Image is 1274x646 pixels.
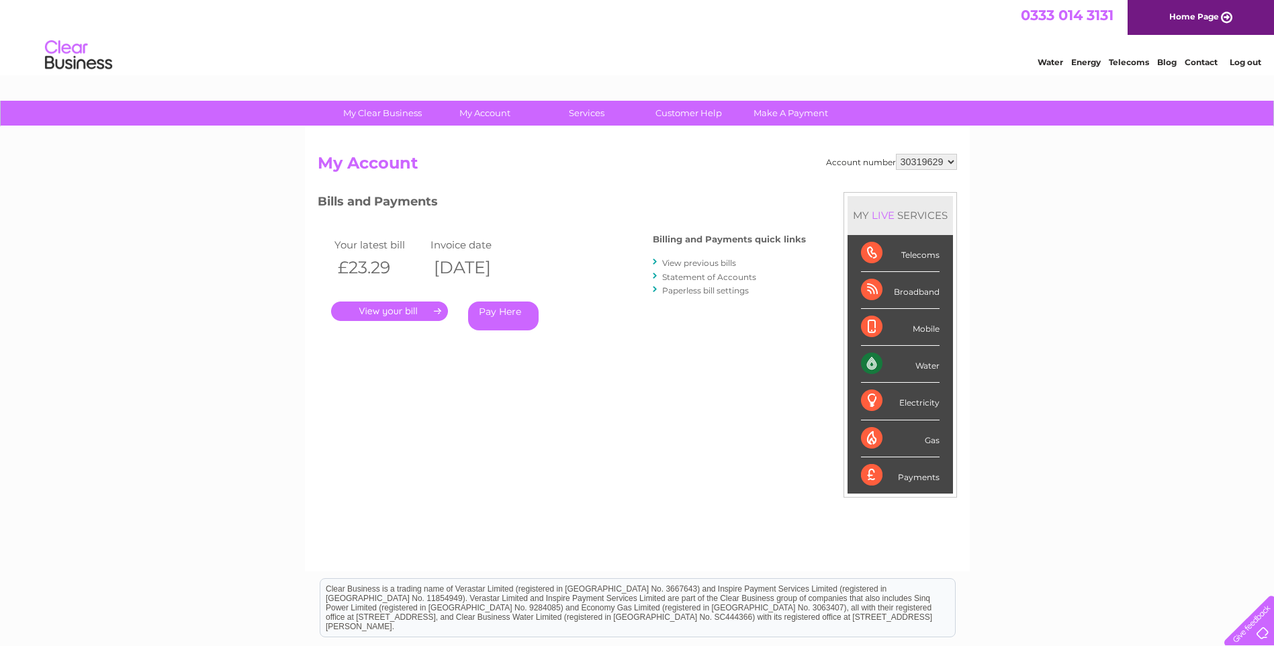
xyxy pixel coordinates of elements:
[861,346,940,383] div: Water
[1185,57,1218,67] a: Contact
[662,285,749,295] a: Paperless bill settings
[735,101,846,126] a: Make A Payment
[653,234,806,244] h4: Billing and Payments quick links
[861,309,940,346] div: Mobile
[331,236,428,254] td: Your latest bill
[531,101,642,126] a: Services
[662,258,736,268] a: View previous bills
[1038,57,1063,67] a: Water
[1109,57,1149,67] a: Telecoms
[848,196,953,234] div: MY SERVICES
[869,209,897,222] div: LIVE
[320,7,955,65] div: Clear Business is a trading name of Verastar Limited (registered in [GEOGRAPHIC_DATA] No. 3667643...
[662,272,756,282] a: Statement of Accounts
[331,254,428,281] th: £23.29
[633,101,744,126] a: Customer Help
[427,254,524,281] th: [DATE]
[1021,7,1113,24] a: 0333 014 3131
[429,101,540,126] a: My Account
[331,302,448,321] a: .
[318,154,957,179] h2: My Account
[861,235,940,272] div: Telecoms
[318,192,806,216] h3: Bills and Payments
[861,272,940,309] div: Broadband
[327,101,438,126] a: My Clear Business
[861,457,940,494] div: Payments
[861,420,940,457] div: Gas
[1071,57,1101,67] a: Energy
[1157,57,1177,67] a: Blog
[468,302,539,330] a: Pay Here
[861,383,940,420] div: Electricity
[427,236,524,254] td: Invoice date
[1230,57,1261,67] a: Log out
[826,154,957,170] div: Account number
[44,35,113,76] img: logo.png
